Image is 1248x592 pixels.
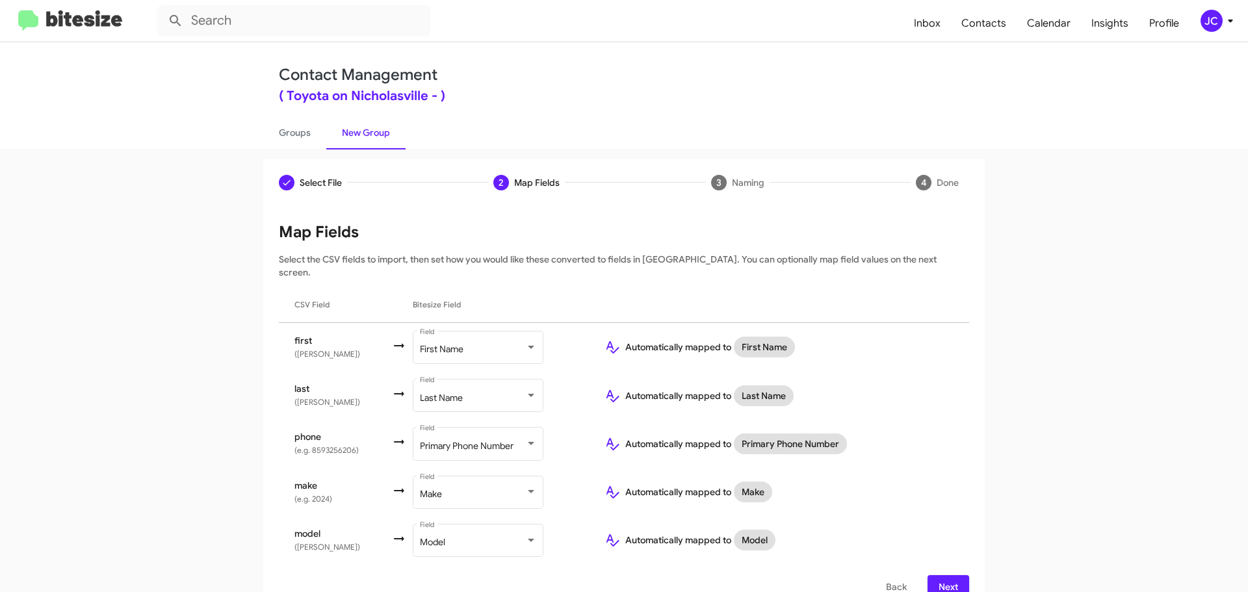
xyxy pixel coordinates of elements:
[420,488,442,500] span: Make
[294,349,360,359] span: ([PERSON_NAME])
[294,479,391,492] span: make
[420,440,513,452] span: Primary Phone Number
[294,527,391,540] span: model
[604,433,954,454] div: Automatically mapped to
[279,222,969,242] h1: Map Fields
[1081,5,1139,42] a: Insights
[157,5,430,36] input: Search
[294,334,391,347] span: first
[903,5,951,42] a: Inbox
[294,542,360,552] span: ([PERSON_NAME])
[294,382,391,395] span: last
[294,430,391,443] span: phone
[604,482,954,502] div: Automatically mapped to
[294,494,332,504] span: (e.g. 2024)
[294,445,359,455] span: (e.g. 8593256206)
[734,530,775,550] mat-chip: Model
[734,482,772,502] mat-chip: Make
[734,385,794,406] mat-chip: Last Name
[279,287,391,323] th: CSV Field
[420,536,445,548] span: Model
[1201,10,1223,32] div: JC
[604,530,954,550] div: Automatically mapped to
[604,337,954,357] div: Automatically mapped to
[951,5,1017,42] a: Contacts
[1139,5,1189,42] a: Profile
[420,343,463,355] span: First Name
[1017,5,1081,42] a: Calendar
[604,385,954,406] div: Automatically mapped to
[413,287,593,323] th: Bitesize Field
[279,253,969,279] p: Select the CSV fields to import, then set how you would like these converted to fields in [GEOGRA...
[734,433,847,454] mat-chip: Primary Phone Number
[1189,10,1234,32] button: JC
[263,116,326,149] a: Groups
[326,116,406,149] a: New Group
[279,90,969,103] div: ( Toyota on Nicholasville - )
[294,397,360,407] span: ([PERSON_NAME])
[279,65,437,84] a: Contact Management
[420,392,463,404] span: Last Name
[734,337,795,357] mat-chip: First Name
